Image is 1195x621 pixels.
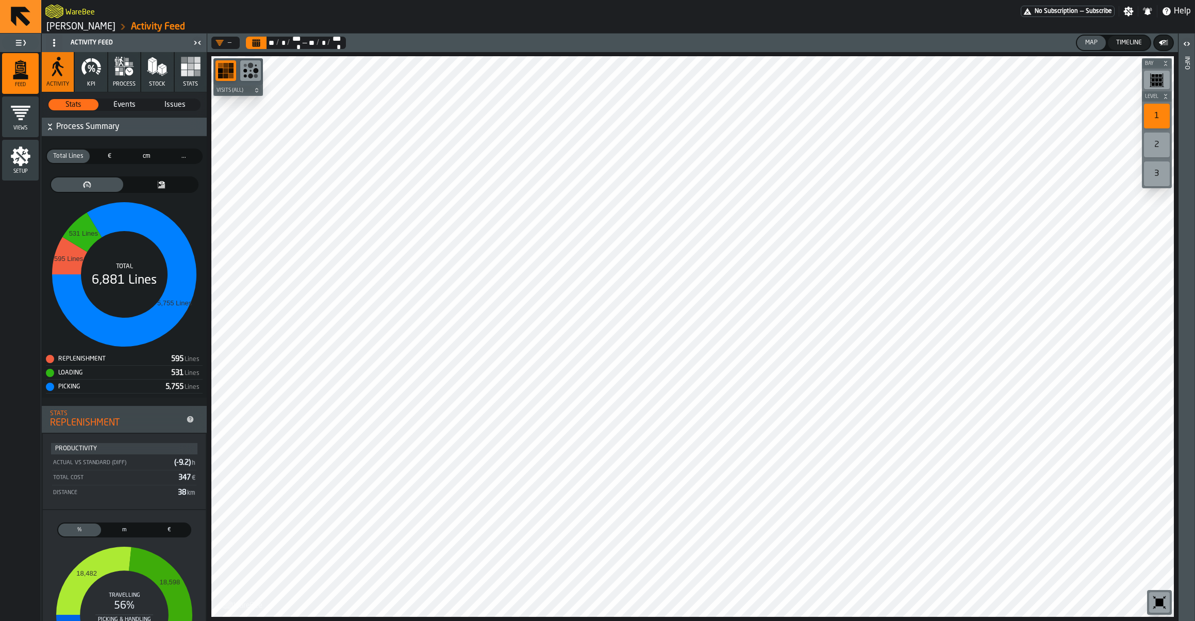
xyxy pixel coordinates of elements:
div: Distance [52,489,174,496]
div: / [287,39,290,47]
div: / [327,39,330,47]
label: button-toggle-Notifications [1138,6,1157,17]
div: Productivity [55,445,193,452]
div: thumb [92,150,127,163]
nav: Breadcrumb [45,21,618,33]
div: Select date range [279,39,287,47]
div: thumb [147,524,190,536]
span: Stats [49,100,98,110]
div: Select date range [319,39,327,47]
a: logo-header [45,2,63,21]
span: Total Lines [49,152,88,161]
div: Info [1183,54,1190,618]
div: Activity Feed [44,35,190,51]
span: Activity [46,81,69,88]
li: menu Setup [2,140,39,181]
span: Subscribe [1086,8,1112,15]
label: button-switch-multi-Distance [102,522,147,537]
span: Stats [183,81,198,88]
div: / [316,39,319,47]
span: Process Summary [56,121,205,133]
label: button-switch-multi-Distance [128,149,165,164]
div: thumb [47,150,90,163]
div: Actual vs Standard (Diff) [52,460,170,466]
div: Timeline [1112,39,1146,46]
span: € [94,152,125,161]
div: Menu Subscription [1021,6,1115,17]
span: Visits (All) [214,88,252,93]
div: StatList-item-Actual vs Standard (Diff) [52,455,196,469]
div: Map [1081,39,1102,46]
span: — [1080,8,1084,15]
a: logo-header [213,594,272,615]
div: 1 [1144,104,1170,128]
label: button-switch-multi-Total Lines [46,149,91,164]
label: button-switch-multi-bar [124,176,198,193]
label: button-switch-multi-Stats [48,99,99,111]
label: button-switch-multi-... [165,149,203,164]
span: km [187,490,195,496]
label: button-switch-multi-Issues [150,99,201,111]
div: StatList-item-Total Cost [52,470,196,484]
span: m [105,526,144,534]
span: € [150,526,188,534]
div: stat- [43,434,206,509]
div: Stat Value [171,369,184,377]
span: h [192,460,195,466]
div: Stats [50,410,182,417]
div: PICKING [46,383,165,391]
button: button- [42,118,207,136]
span: % [60,526,99,534]
div: Stat Value [171,355,184,363]
div: 2 [1144,133,1170,157]
div: thumb [150,99,200,110]
a: link-to-/wh/i/1653e8cc-126b-480f-9c47-e01e76aa4a88/feed/005d0a57-fc0b-4500-9842-3456f0aceb58 [131,21,185,32]
span: KPI [87,81,95,88]
label: button-toggle-Open [1180,36,1194,54]
li: menu Views [2,96,39,138]
button: button- [1142,58,1172,69]
button: button-Timeline [1108,36,1150,50]
div: StatList-item-Distance [52,485,196,499]
svg: Reset zoom and position [1151,594,1168,611]
div: Select date range [330,35,342,51]
label: button-switch-multi-Cost [146,522,191,537]
div: thumb [103,524,146,536]
div: thumb [58,524,101,536]
div: button-toolbar-undefined [1142,130,1172,159]
a: link-to-/wh/i/1653e8cc-126b-480f-9c47-e01e76aa4a88/pricing/ [1021,6,1115,17]
span: 347 [178,474,196,481]
div: Total Cost [52,475,174,481]
span: Help [1174,5,1191,18]
span: 38 [178,489,196,496]
span: Issues [151,100,200,110]
div: DropdownMenuValue- [211,37,240,49]
div: LOADING [46,369,171,377]
div: Stat Value [165,383,184,391]
label: button-toggle-Settings [1119,6,1138,17]
label: button-switch-multi-Events [99,99,150,111]
div: / [275,39,279,47]
label: button-switch-multi-Total Cost [91,149,128,164]
span: Feed [2,82,39,88]
a: link-to-/wh/i/1653e8cc-126b-480f-9c47-e01e76aa4a88/simulations [46,21,115,32]
div: thumb [48,99,98,110]
span: € [192,475,195,481]
span: Lines [185,370,200,377]
div: DropdownMenuValue- [215,39,231,47]
svg: Show Congestion [242,62,259,79]
span: process [113,81,136,88]
label: button-switch-multi-Process Parts [57,522,102,537]
span: Bay [1143,61,1160,67]
div: thumb [125,177,197,192]
div: thumb [129,150,164,163]
div: button-toolbar-undefined [1142,69,1172,91]
div: REPLENISHMENT [50,417,182,429]
div: thumb [51,177,123,192]
div: button-toolbar-undefined [213,58,238,85]
div: thumb [99,99,150,110]
header: Info [1179,34,1194,621]
label: button-toggle-Close me [190,37,205,49]
button: button-Map [1077,36,1106,50]
span: Setup [2,169,39,174]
